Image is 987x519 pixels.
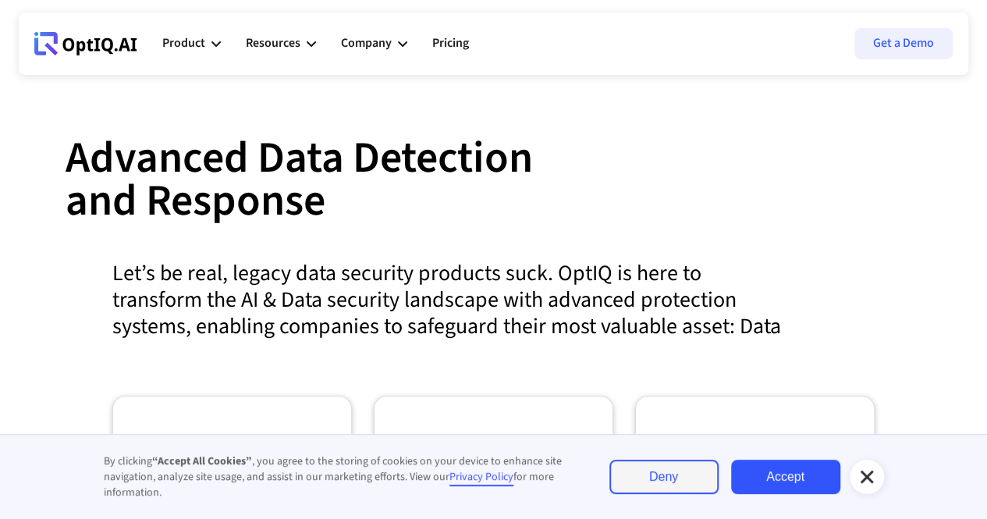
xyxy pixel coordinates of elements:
[341,20,407,67] div: Company
[152,453,252,469] strong: “Accept All Cookies”
[246,20,316,67] div: Resources
[731,460,840,494] a: Accept
[34,20,137,67] a: Webflow Homepage
[66,137,921,260] div: Advanced Data Detection and Response
[854,28,953,59] a: Get a Demo
[449,469,513,486] a: Privacy Policy
[609,460,719,494] a: Deny
[66,260,783,358] div: Let’s be real, legacy data security products suck. OptIQ is here to transform the AI & Data secur...
[162,33,205,54] div: Product
[432,20,469,67] a: Pricing
[246,33,300,54] div: Resources
[162,20,221,67] div: Product
[104,453,578,500] div: By clicking , you agree to the storing of cookies on your device to enhance site navigation, anal...
[341,33,392,54] div: Company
